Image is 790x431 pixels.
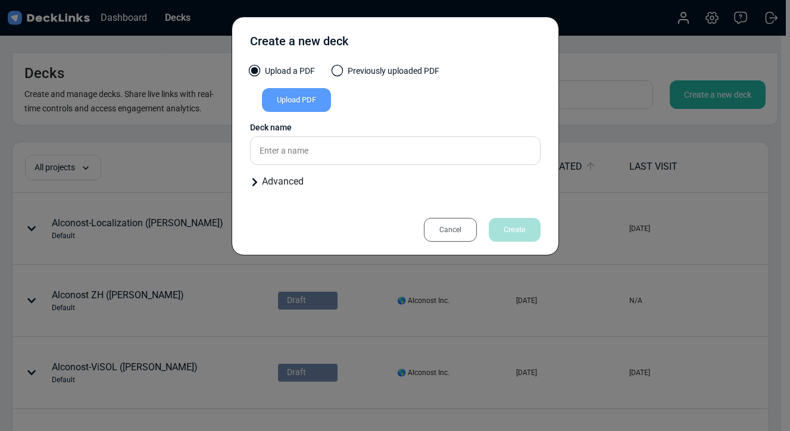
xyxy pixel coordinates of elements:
[250,65,315,83] label: Upload a PDF
[250,32,348,56] div: Create a new deck
[250,136,541,165] input: Enter a name
[250,121,541,134] div: Deck name
[424,218,477,242] div: Cancel
[262,88,331,112] div: Upload PDF
[333,65,439,83] label: Previously uploaded PDF
[250,174,541,189] div: Advanced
